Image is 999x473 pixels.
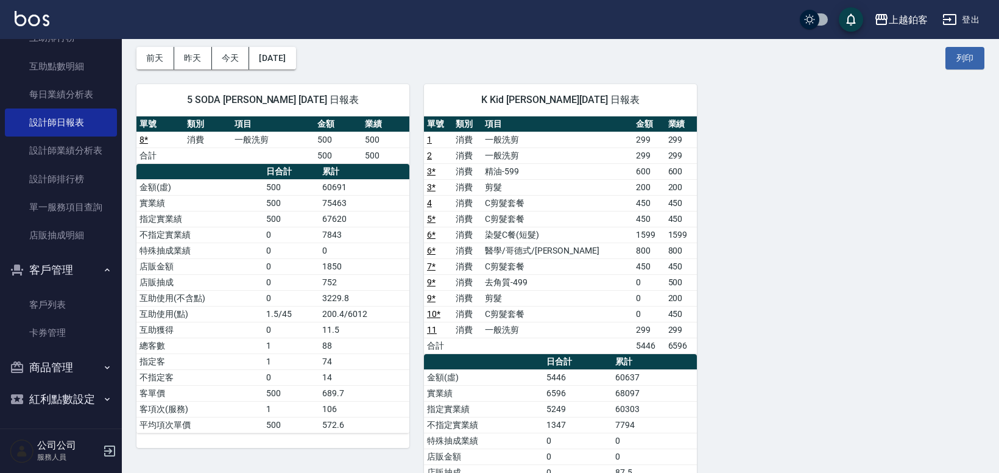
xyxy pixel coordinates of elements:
td: 0 [633,290,665,306]
td: 60637 [612,369,697,385]
td: 消費 [453,243,482,258]
th: 單號 [136,116,184,132]
button: 客戶管理 [5,254,117,286]
td: 752 [319,274,409,290]
p: 服務人員 [37,452,99,463]
td: 消費 [453,274,482,290]
td: 5446 [633,338,665,354]
td: 5249 [543,401,612,417]
td: 200 [665,290,697,306]
a: 互助點數明細 [5,52,117,80]
td: 不指定客 [136,369,263,385]
td: 1599 [633,227,665,243]
td: 450 [665,195,697,211]
td: 7843 [319,227,409,243]
td: 消費 [453,148,482,163]
td: 0 [612,449,697,464]
td: 指定實業績 [424,401,543,417]
td: 500 [362,132,409,148]
span: K Kid [PERSON_NAME][DATE] 日報表 [439,94,682,106]
a: 設計師排行榜 [5,165,117,193]
button: 上越鉑客 [869,7,933,32]
td: 500 [263,195,319,211]
button: 前天 [136,47,174,69]
th: 累計 [319,164,409,180]
td: 剪髮 [482,179,633,195]
td: 11.5 [319,322,409,338]
a: 單一服務項目查詢 [5,193,117,221]
td: 200 [633,179,665,195]
td: 0 [543,433,612,449]
td: 互助使用(不含點) [136,290,263,306]
td: C剪髮套餐 [482,195,633,211]
td: 689.7 [319,385,409,401]
td: 299 [633,132,665,148]
td: 客項次(服務) [136,401,263,417]
th: 累計 [612,354,697,370]
td: 200.4/6012 [319,306,409,322]
td: 指定客 [136,354,263,369]
th: 日合計 [263,164,319,180]
td: 1 [263,354,319,369]
td: 106 [319,401,409,417]
td: 消費 [453,163,482,179]
td: 500 [314,148,362,163]
td: 金額(虛) [424,369,543,385]
td: 不指定實業績 [424,417,543,433]
td: 醫學/哥德式/[PERSON_NAME] [482,243,633,258]
td: 1850 [319,258,409,274]
td: 74 [319,354,409,369]
td: 5446 [543,369,612,385]
td: 0 [633,274,665,290]
td: 消費 [453,322,482,338]
a: 11 [427,325,437,335]
td: 去角質-499 [482,274,633,290]
td: 店販金額 [136,258,263,274]
a: 店販抽成明細 [5,221,117,249]
a: 客戶列表 [5,291,117,319]
td: 67620 [319,211,409,227]
td: 0 [263,274,319,290]
a: 2 [427,151,432,160]
td: 不指定實業績 [136,227,263,243]
td: 0 [543,449,612,464]
td: 平均項次單價 [136,417,263,433]
td: 消費 [453,211,482,227]
td: C剪髮套餐 [482,258,633,274]
td: 消費 [184,132,231,148]
td: 500 [263,385,319,401]
td: 88 [319,338,409,354]
th: 類別 [453,116,482,132]
td: 合計 [424,338,453,354]
td: 450 [633,195,665,211]
td: 一般洗剪 [231,132,314,148]
td: 299 [633,148,665,163]
td: 消費 [453,290,482,306]
td: 6596 [543,385,612,401]
td: 450 [665,258,697,274]
td: 450 [665,306,697,322]
td: C剪髮套餐 [482,211,633,227]
td: 0 [263,290,319,306]
td: 互助獲得 [136,322,263,338]
td: 6596 [665,338,697,354]
button: 昨天 [174,47,212,69]
th: 業績 [362,116,409,132]
img: Logo [15,11,49,26]
a: 卡券管理 [5,319,117,347]
td: 450 [665,211,697,227]
div: 上越鉑客 [889,12,928,27]
td: 染髮C餐(短髮) [482,227,633,243]
td: 一般洗剪 [482,148,633,163]
td: 0 [319,243,409,258]
td: 特殊抽成業績 [424,433,543,449]
button: save [839,7,863,32]
td: C剪髮套餐 [482,306,633,322]
td: 200 [665,179,697,195]
td: 店販金額 [424,449,543,464]
td: 500 [263,211,319,227]
td: 1347 [543,417,612,433]
td: 總客數 [136,338,263,354]
td: 實業績 [424,385,543,401]
td: 1 [263,338,319,354]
